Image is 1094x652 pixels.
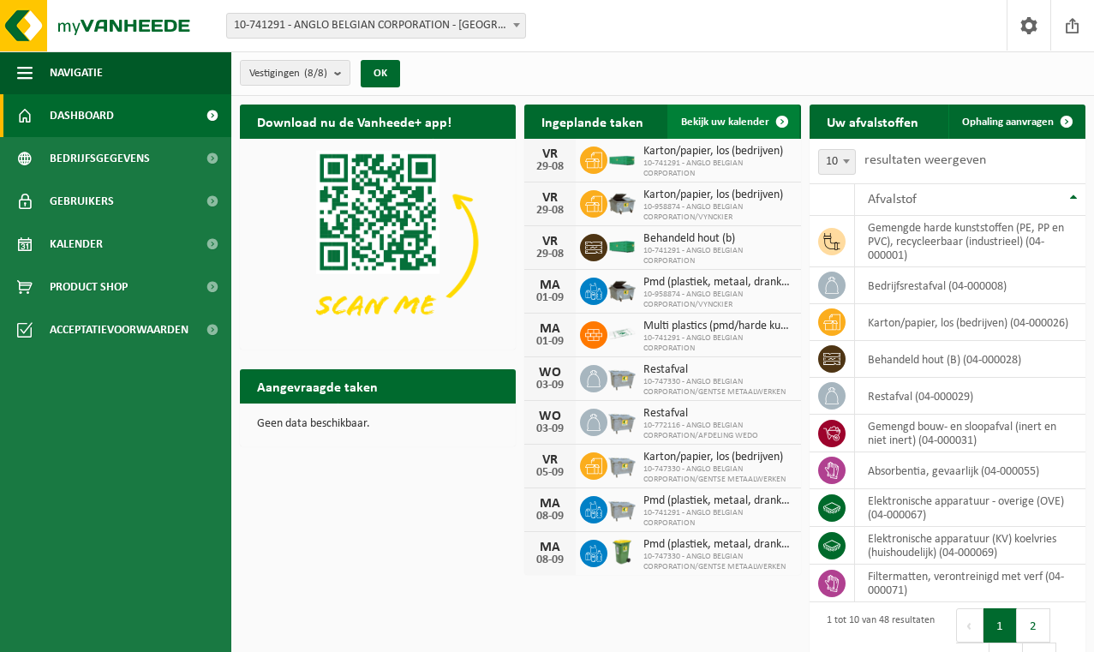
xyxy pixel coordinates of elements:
div: 08-09 [533,554,567,566]
div: 01-09 [533,336,567,348]
img: HK-XC-20-GN-00 [607,151,637,166]
div: WO [533,410,567,423]
td: absorbentia, gevaarlijk (04-000055) [855,452,1085,489]
div: VR [533,191,567,205]
span: 10-958874 - ANGLO BELGIAN CORPORATION/VYNCKIER [643,290,792,310]
span: Gebruikers [50,180,114,223]
button: Vestigingen(8/8) [240,60,350,86]
span: 10-741291 - ANGLO BELGIAN CORPORATION [643,508,792,529]
span: Pmd (plastiek, metaal, drankkartons) (bedrijven) [643,494,792,508]
count: (8/8) [304,68,327,79]
img: WB-2500-GAL-GY-01 [607,450,637,479]
span: Karton/papier, los (bedrijven) [643,188,792,202]
img: WB-2500-GAL-GY-01 [607,406,637,435]
span: Multi plastics (pmd/harde kunststoffen/spanbanden/eps/folie naturel/folie gemeng... [643,320,792,333]
img: HK-XC-30-GN-00 [607,238,637,254]
span: Behandeld hout (b) [643,232,792,246]
span: Pmd (plastiek, metaal, drankkartons) (bedrijven) [643,538,792,552]
span: Kalender [50,223,103,266]
td: elektronische apparatuur (KV) koelvries (huishoudelijk) (04-000069) [855,527,1085,565]
div: 03-09 [533,423,567,435]
span: Afvalstof [868,193,917,206]
div: MA [533,497,567,511]
td: karton/papier, los (bedrijven) (04-000026) [855,304,1085,341]
button: 2 [1017,608,1050,643]
span: 10-741291 - ANGLO BELGIAN CORPORATION [643,333,792,354]
button: OK [361,60,400,87]
span: Bedrijfsgegevens [50,137,150,180]
div: MA [533,541,567,554]
td: filtermatten, verontreinigd met verf (04-000071) [855,565,1085,602]
h2: Ingeplande taken [524,105,661,138]
img: WB-2500-GAL-GY-01 [607,362,637,392]
span: Karton/papier, los (bedrijven) [643,451,792,464]
div: VR [533,453,567,467]
span: 10 [819,150,855,174]
span: Karton/papier, los (bedrijven) [643,145,792,159]
div: MA [533,278,567,292]
button: Previous [956,608,983,643]
div: MA [533,322,567,336]
div: WO [533,366,567,380]
td: restafval (04-000029) [855,378,1085,415]
span: 10-741291 - ANGLO BELGIAN CORPORATION - GENT [226,13,526,39]
td: bedrijfsrestafval (04-000008) [855,267,1085,304]
img: LP-SK-00500-LPE-16 [607,319,637,348]
span: 10-741291 - ANGLO BELGIAN CORPORATION [643,159,792,179]
img: WB-5000-GAL-GY-01 [607,275,637,304]
div: 29-08 [533,161,567,173]
span: Acceptatievoorwaarden [50,308,188,351]
span: Pmd (plastiek, metaal, drankkartons) (bedrijven) [643,276,792,290]
p: Geen data beschikbaar. [257,418,499,430]
span: Vestigingen [249,61,327,87]
a: Bekijk uw kalender [667,105,799,139]
span: Product Shop [50,266,128,308]
span: Dashboard [50,94,114,137]
span: Bekijk uw kalender [681,117,769,128]
span: Restafval [643,363,792,377]
h2: Aangevraagde taken [240,369,395,403]
span: 10-747330 - ANGLO BELGIAN CORPORATION/GENTSE METAALWERKEN [643,552,792,572]
img: WB-0240-HPE-GN-50 [607,537,637,566]
label: resultaten weergeven [864,153,986,167]
td: elektronische apparatuur - overige (OVE) (04-000067) [855,489,1085,527]
span: 10-741291 - ANGLO BELGIAN CORPORATION [643,246,792,266]
span: 10-741291 - ANGLO BELGIAN CORPORATION - GENT [227,14,525,38]
div: 29-08 [533,205,567,217]
span: 10 [818,149,856,175]
img: WB-2500-GAL-GY-01 [607,493,637,523]
span: Ophaling aanvragen [962,117,1054,128]
td: gemengde harde kunststoffen (PE, PP en PVC), recycleerbaar (industrieel) (04-000001) [855,216,1085,267]
div: VR [533,147,567,161]
div: 03-09 [533,380,567,392]
div: 05-09 [533,467,567,479]
h2: Download nu de Vanheede+ app! [240,105,469,138]
img: Download de VHEPlus App [240,139,516,346]
div: 01-09 [533,292,567,304]
span: 10-747330 - ANGLO BELGIAN CORPORATION/GENTSE METAALWERKEN [643,464,792,485]
span: 10-958874 - ANGLO BELGIAN CORPORATION/VYNCKIER [643,202,792,223]
h2: Uw afvalstoffen [810,105,936,138]
a: Ophaling aanvragen [948,105,1084,139]
span: 10-772116 - ANGLO BELGIAN CORPORATION/AFDELING WEDO [643,421,792,441]
img: WB-5000-GAL-GY-01 [607,188,637,217]
span: Restafval [643,407,792,421]
button: 1 [983,608,1017,643]
div: 08-09 [533,511,567,523]
span: 10-747330 - ANGLO BELGIAN CORPORATION/GENTSE METAALWERKEN [643,377,792,398]
div: 29-08 [533,248,567,260]
td: gemengd bouw- en sloopafval (inert en niet inert) (04-000031) [855,415,1085,452]
div: VR [533,235,567,248]
span: Navigatie [50,51,103,94]
td: behandeld hout (B) (04-000028) [855,341,1085,378]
